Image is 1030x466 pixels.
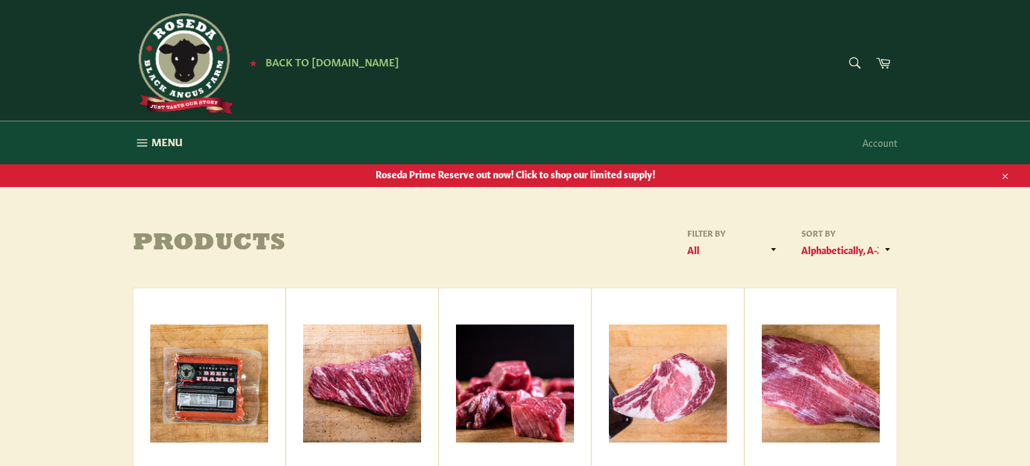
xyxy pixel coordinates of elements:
img: Brisket [762,325,880,443]
span: Menu [152,135,182,149]
img: Bone-in Rib Roast [609,325,727,443]
img: All Beef Hot Dog Pack [150,325,268,443]
a: Account [856,123,904,162]
span: ★ [249,57,257,68]
span: Back to [DOMAIN_NAME] [266,54,399,68]
label: Filter by [683,227,783,239]
button: Menu [119,121,196,164]
img: Beef Cubes [456,325,574,443]
a: ★ Back to [DOMAIN_NAME] [243,57,399,68]
img: Roseda Beef [133,13,233,114]
label: Sort by [797,227,897,239]
h1: Products [133,231,515,257]
img: Bavette [303,325,421,443]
